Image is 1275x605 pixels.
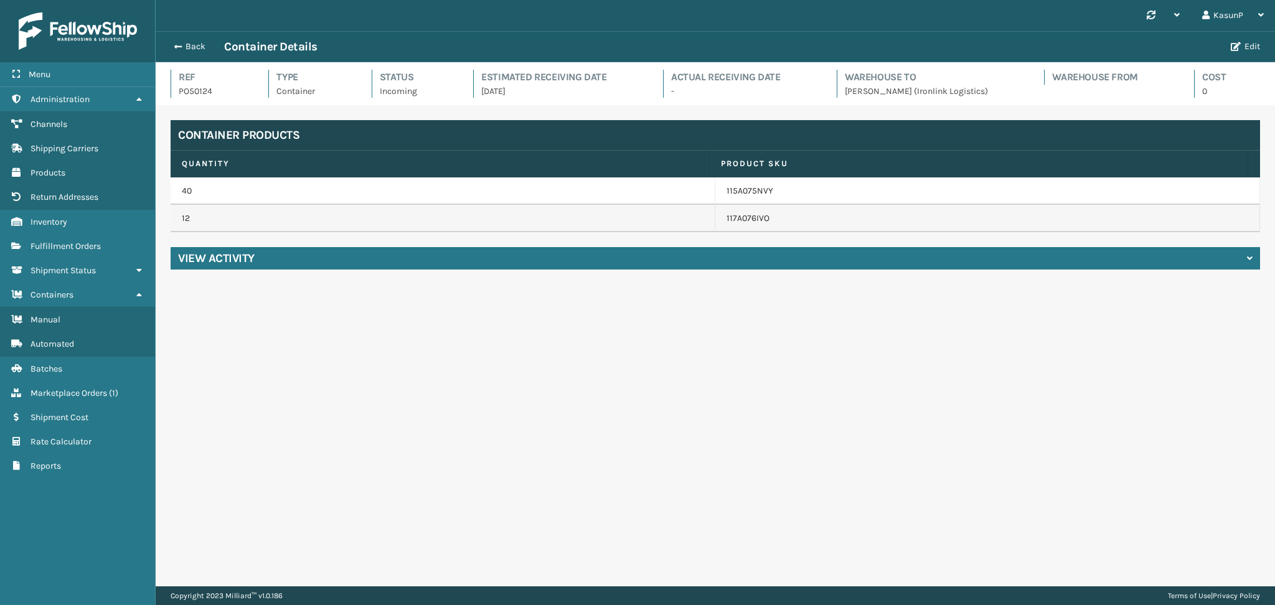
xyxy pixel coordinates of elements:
label: Quantity [182,158,698,169]
h3: Container Details [224,39,318,54]
p: - [671,85,814,98]
h4: Estimated Receiving Date [481,70,641,85]
h4: View Activity [178,251,255,266]
span: Administration [31,94,90,105]
span: Shipping Carriers [31,143,98,154]
h4: Container Products [171,120,1260,151]
button: Back [167,41,224,52]
span: ( 1 ) [109,388,118,398]
span: Shipment Status [31,265,96,276]
span: Shipment Cost [31,412,88,423]
span: Menu [29,69,50,80]
h4: Type [276,70,349,85]
h4: Ref [179,70,246,85]
span: Manual [31,314,60,325]
img: logo [19,12,137,50]
h4: Status [380,70,451,85]
h4: Actual Receiving Date [671,70,814,85]
p: PO50124 [179,85,246,98]
span: Batches [31,363,62,374]
div: | [1168,586,1260,605]
a: 117A076IVO [727,213,769,223]
p: [PERSON_NAME] (Ironlink Logistics) [845,85,1022,98]
span: Return Addresses [31,192,98,202]
h4: Warehouse From [1052,70,1172,85]
p: Copyright 2023 Milliard™ v 1.0.186 [171,586,283,605]
p: Incoming [380,85,451,98]
label: Product SKU [721,158,1237,169]
h4: Warehouse To [845,70,1022,85]
span: Containers [31,289,73,300]
span: Automated [31,339,74,349]
td: 40 [171,177,715,205]
span: Rate Calculator [31,436,92,447]
span: Reports [31,461,61,471]
h4: Cost [1202,70,1260,85]
p: Container [276,85,349,98]
span: Products [31,167,65,178]
span: Marketplace Orders [31,388,107,398]
a: Privacy Policy [1213,591,1260,600]
a: 115A075NVY [727,185,773,196]
td: 12 [171,205,715,232]
span: Channels [31,119,67,129]
span: Inventory [31,217,67,227]
p: [DATE] [481,85,641,98]
span: Fulfillment Orders [31,241,101,251]
button: Edit [1227,41,1264,52]
p: 0 [1202,85,1260,98]
a: Terms of Use [1168,591,1211,600]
